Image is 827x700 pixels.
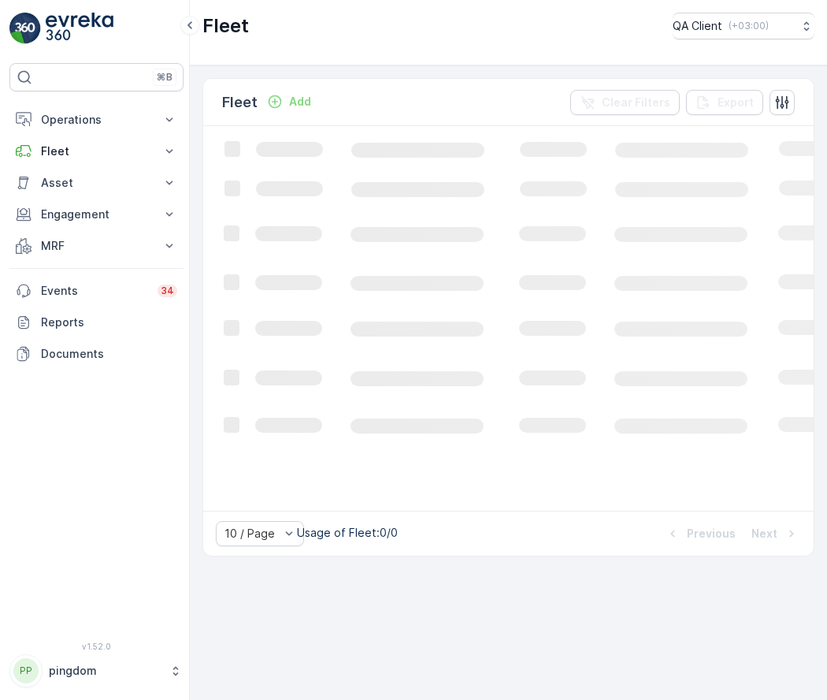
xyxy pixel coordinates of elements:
p: Usage of Fleet : 0/0 [297,525,398,541]
button: Next [750,524,801,543]
button: Clear Filters [570,90,680,115]
p: Add [289,94,311,110]
p: Fleet [222,91,258,114]
p: MRF [41,238,152,254]
p: ( +03:00 ) [729,20,769,32]
a: Documents [9,338,184,370]
button: Export [686,90,763,115]
button: Add [261,92,317,111]
button: Asset [9,167,184,199]
a: Events34 [9,275,184,307]
p: Engagement [41,207,152,222]
p: pingdom [49,663,161,679]
img: logo [9,13,41,44]
a: Reports [9,307,184,338]
button: Previous [663,524,737,543]
p: Documents [41,346,177,362]
span: v 1.52.0 [9,642,184,651]
p: ⌘B [157,71,172,84]
p: Clear Filters [602,95,670,110]
p: Fleet [41,143,152,159]
p: Events [41,283,148,299]
p: Reports [41,315,177,330]
p: Operations [41,112,152,128]
p: Asset [41,175,152,191]
p: QA Client [673,18,722,34]
p: Previous [687,526,736,542]
div: PP [13,658,39,683]
button: MRF [9,230,184,262]
button: Fleet [9,136,184,167]
button: Operations [9,104,184,136]
button: QA Client(+03:00) [673,13,814,39]
p: Fleet [202,13,249,39]
button: PPpingdom [9,654,184,687]
img: logo_light-DOdMpM7g.png [46,13,113,44]
p: Export [718,95,754,110]
p: 34 [161,285,174,297]
button: Engagement [9,199,184,230]
p: Next [751,526,777,542]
